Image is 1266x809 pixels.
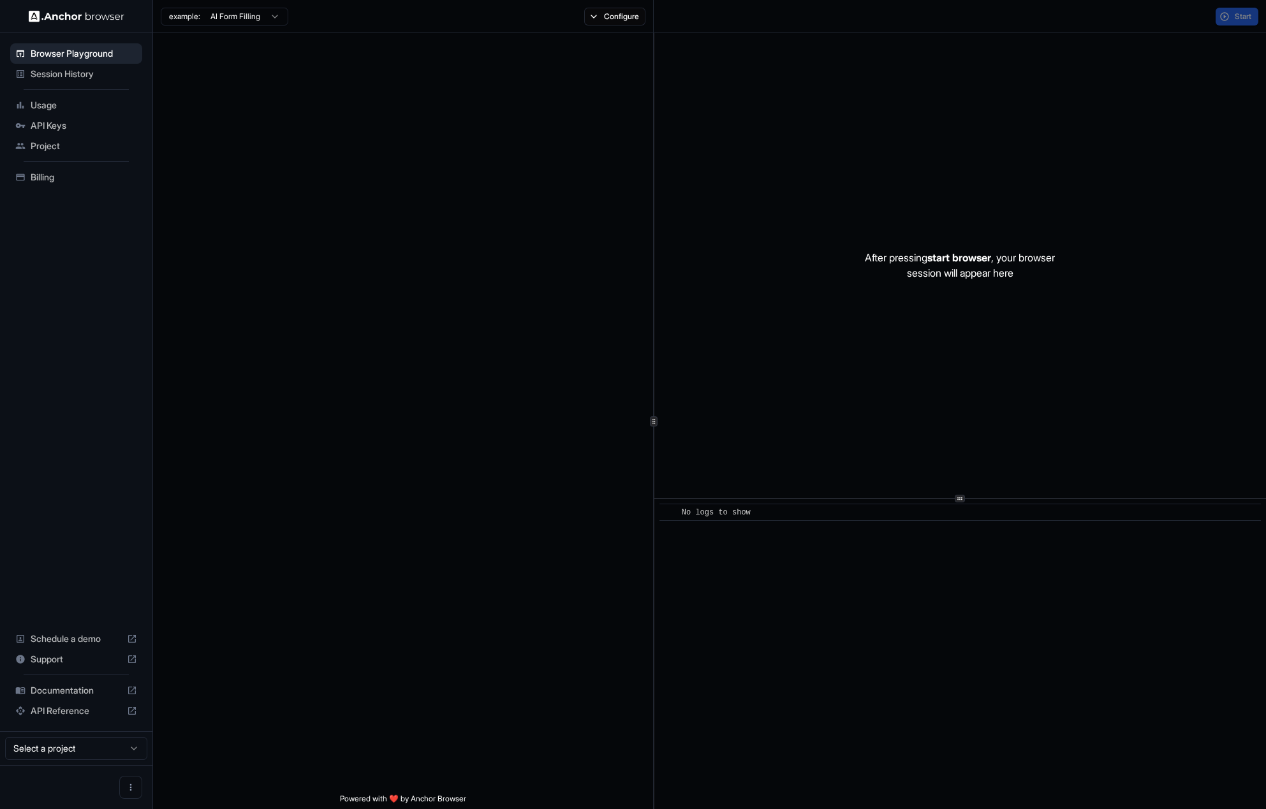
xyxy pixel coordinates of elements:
div: API Reference [10,701,142,721]
span: Browser Playground [31,47,137,60]
span: Documentation [31,684,122,697]
p: After pressing , your browser session will appear here [865,250,1055,281]
span: Session History [31,68,137,80]
span: example: [169,11,200,22]
span: API Reference [31,704,122,717]
div: Billing [10,167,142,187]
div: Documentation [10,680,142,701]
button: Configure [584,8,646,26]
div: Browser Playground [10,43,142,64]
span: Project [31,140,137,152]
span: Support [31,653,122,666]
div: API Keys [10,115,142,136]
div: Usage [10,95,142,115]
button: Open menu [119,776,142,799]
span: Billing [31,171,137,184]
div: Schedule a demo [10,629,142,649]
span: Usage [31,99,137,112]
span: No logs to show [682,508,751,517]
div: Project [10,136,142,156]
img: Anchor Logo [29,10,124,22]
div: Session History [10,64,142,84]
span: API Keys [31,119,137,132]
div: Support [10,649,142,669]
span: Powered with ❤️ by Anchor Browser [340,794,466,809]
span: start browser [927,251,991,264]
span: Schedule a demo [31,632,122,645]
span: ​ [666,506,672,519]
